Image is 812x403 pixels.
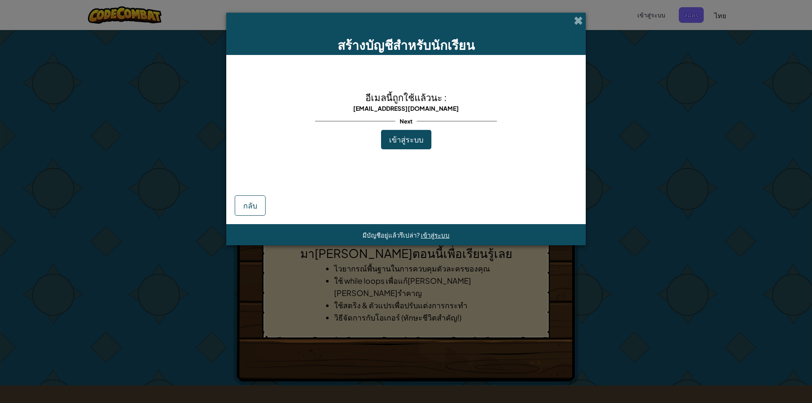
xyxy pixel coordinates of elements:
span: สร้างบัญชีสำหรับนักเรียน [337,37,475,53]
span: เข้าสู่ระบบ [389,134,423,144]
button: กลับ [235,195,266,216]
a: เข้าสู่ระบบ [421,231,450,239]
span: อีเมลนี้ถูกใช้แล้วนะ : [365,91,447,103]
span: [EMAIL_ADDRESS][DOMAIN_NAME] [353,104,459,112]
span: กลับ [243,200,257,210]
span: Next [395,115,417,127]
button: เข้าสู่ระบบ [381,130,431,149]
span: มีบัญชีอยู่แล้วรึเปล่า? [362,231,421,239]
